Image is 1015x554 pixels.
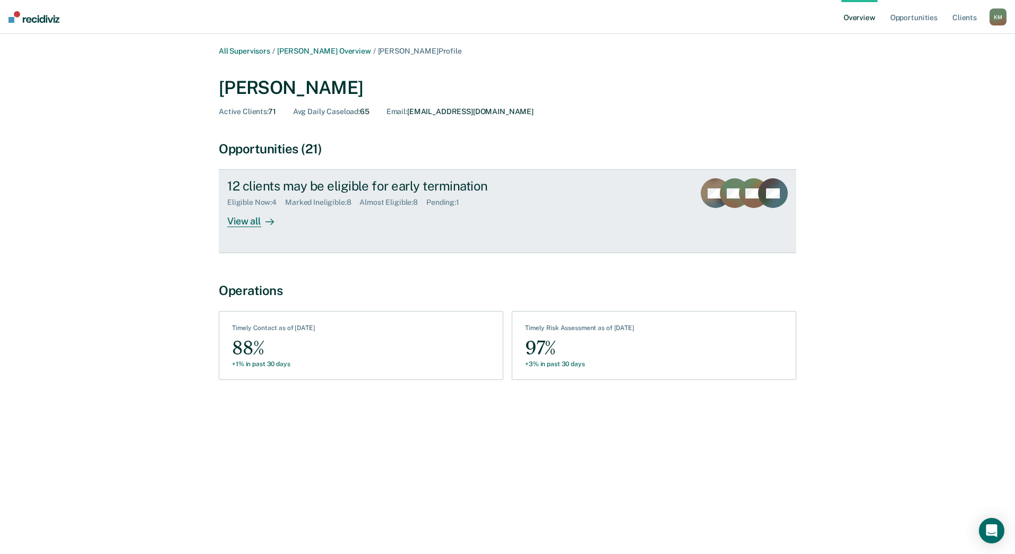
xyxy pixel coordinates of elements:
div: +3% in past 30 days [525,360,634,368]
a: 12 clients may be eligible for early terminationEligible Now:4Marked Ineligible:8Almost Eligible:... [219,169,796,253]
div: View all [227,207,287,228]
div: Timely Risk Assessment as of [DATE] [525,324,634,336]
div: +1% in past 30 days [232,360,315,368]
div: Almost Eligible : 8 [359,198,426,207]
div: 97% [525,336,634,360]
div: Operations [219,283,796,298]
div: 12 clients may be eligible for early termination [227,178,600,194]
div: 88% [232,336,315,360]
div: 65 [293,107,369,116]
span: Active Clients : [219,107,268,116]
span: Avg Daily Caseload : [293,107,360,116]
div: Opportunities (21) [219,141,796,157]
span: [PERSON_NAME] Profile [378,47,462,55]
div: K M [990,8,1007,25]
div: [EMAIL_ADDRESS][DOMAIN_NAME] [386,107,534,116]
div: Timely Contact as of [DATE] [232,324,315,336]
span: / [270,47,277,55]
div: [PERSON_NAME] [219,77,796,99]
div: 71 [219,107,276,116]
button: KM [990,8,1007,25]
span: / [371,47,378,55]
a: All Supervisors [219,47,270,55]
div: Eligible Now : 4 [227,198,285,207]
a: [PERSON_NAME] Overview [277,47,371,55]
div: Pending : 1 [426,198,468,207]
div: Marked Ineligible : 8 [285,198,359,207]
div: Open Intercom Messenger [979,518,1004,543]
img: Recidiviz [8,11,59,23]
span: Email : [386,107,407,116]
